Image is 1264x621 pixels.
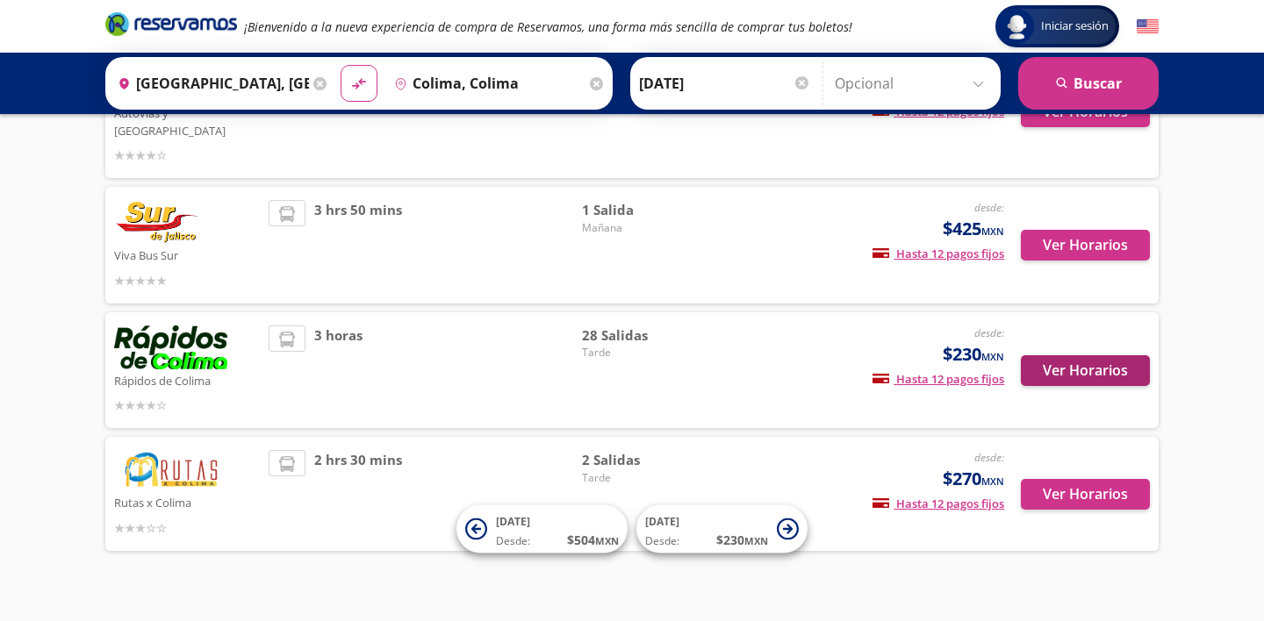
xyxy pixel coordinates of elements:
[114,102,260,139] p: Autovías y [GEOGRAPHIC_DATA]
[582,220,705,236] span: Mañana
[496,514,530,529] span: [DATE]
[1018,57,1159,110] button: Buscar
[974,200,1004,215] em: desde:
[981,225,1004,238] small: MXN
[636,505,808,553] button: [DATE]Desde:$230MXN
[496,533,530,549] span: Desde:
[744,534,768,547] small: MXN
[1137,16,1159,38] button: English
[974,450,1004,465] em: desde:
[1034,18,1116,35] span: Iniciar sesión
[105,11,237,37] i: Brand Logo
[595,534,619,547] small: MXN
[716,531,768,549] span: $ 230
[645,533,679,549] span: Desde:
[974,325,1004,340] em: desde:
[943,341,1004,368] span: $230
[114,491,260,512] p: Rutas x Colima
[582,200,705,220] span: 1 Salida
[387,61,585,105] input: Buscar Destino
[1021,479,1150,510] button: Ver Horarios
[114,325,227,369] img: Rápidos de Colima
[1021,355,1150,386] button: Ver Horarios
[114,450,228,491] img: Rutas x Colima
[314,450,402,537] span: 2 hrs 30 mins
[1021,230,1150,261] button: Ver Horarios
[105,11,237,42] a: Brand Logo
[244,18,852,35] em: ¡Bienvenido a la nueva experiencia de compra de Reservamos, una forma más sencilla de comprar tus...
[873,371,1004,387] span: Hasta 12 pagos fijos
[582,470,705,486] span: Tarde
[582,325,705,346] span: 28 Salidas
[873,496,1004,511] span: Hasta 12 pagos fijos
[111,61,309,105] input: Buscar Origen
[981,475,1004,488] small: MXN
[645,514,679,529] span: [DATE]
[582,450,705,470] span: 2 Salidas
[314,325,363,416] span: 3 horas
[943,216,1004,242] span: $425
[873,246,1004,261] span: Hasta 12 pagos fijos
[456,505,628,553] button: [DATE]Desde:$504MXN
[314,200,402,290] span: 3 hrs 50 mins
[114,369,260,390] p: Rápidos de Colima
[582,345,705,360] span: Tarde
[981,350,1004,363] small: MXN
[114,244,260,265] p: Viva Bus Sur
[835,61,992,105] input: Opcional
[114,200,200,244] img: Viva Bus Sur
[639,61,811,105] input: Elegir Fecha
[567,531,619,549] span: $ 504
[943,466,1004,492] span: $270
